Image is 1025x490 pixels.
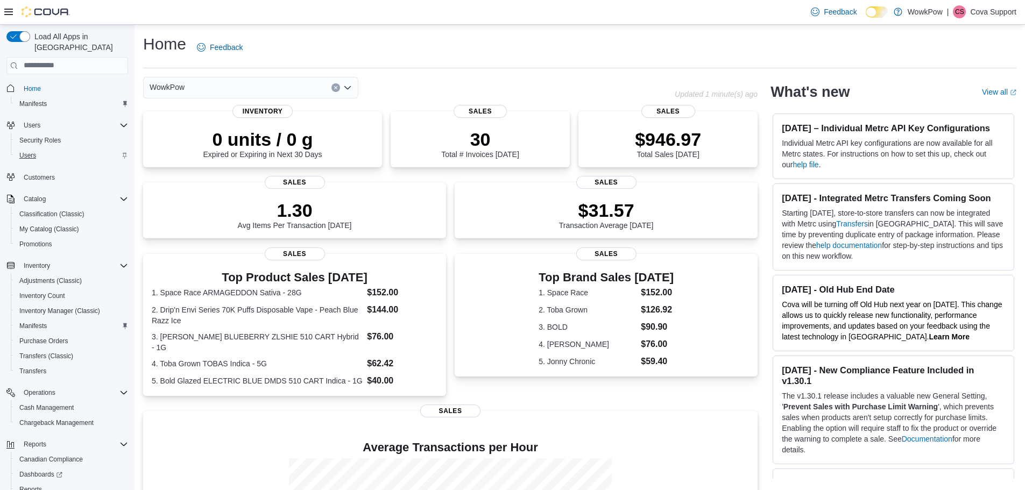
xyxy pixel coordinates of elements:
dt: 4. [PERSON_NAME] [539,339,637,350]
span: Operations [24,388,55,397]
span: Classification (Classic) [15,208,128,221]
span: Users [15,149,128,162]
div: Transaction Average [DATE] [559,200,654,230]
button: Adjustments (Classic) [11,273,132,288]
a: Cash Management [15,401,78,414]
strong: Prevent Sales with Purchase Limit Warning [783,402,938,411]
dt: 3. BOLD [539,322,637,332]
span: Users [24,121,40,130]
img: Cova [22,6,70,17]
button: Catalog [19,193,50,205]
button: Home [2,81,132,96]
button: Reports [19,438,51,451]
p: Cova Support [970,5,1016,18]
button: Transfers [11,364,132,379]
dd: $152.00 [367,286,437,299]
span: Sales [265,247,325,260]
button: Transfers (Classic) [11,349,132,364]
span: Home [19,82,128,95]
span: Inventory [24,261,50,270]
button: Catalog [2,191,132,207]
a: Security Roles [15,134,65,147]
button: Canadian Compliance [11,452,132,467]
span: Sales [454,105,507,118]
button: Manifests [11,318,132,333]
a: Canadian Compliance [15,453,87,466]
span: Reports [19,438,128,451]
button: Manifests [11,96,132,111]
strong: Learn More [929,332,970,341]
div: Total # Invoices [DATE] [441,129,519,159]
span: Security Roles [15,134,128,147]
dt: 4. Toba Grown TOBAS Indica - 5G [152,358,363,369]
a: Transfers [15,365,51,378]
button: Security Roles [11,133,132,148]
a: Home [19,82,45,95]
button: Users [2,118,132,133]
a: Promotions [15,238,56,251]
svg: External link [1010,89,1016,96]
span: Manifests [15,97,128,110]
button: Inventory Count [11,288,132,303]
p: Individual Metrc API key configurations are now available for all Metrc states. For instructions ... [782,138,1005,170]
a: Inventory Manager (Classic) [15,304,104,317]
dt: 3. [PERSON_NAME] BLUEBERRY ZLSHIE 510 CART Hybrid - 1G [152,331,363,353]
a: Inventory Count [15,289,69,302]
span: Sales [641,105,695,118]
dt: 1. Space Race [539,287,637,298]
span: Chargeback Management [15,416,128,429]
span: Sales [420,404,480,417]
dt: 5. Jonny Chronic [539,356,637,367]
span: Cash Management [15,401,128,414]
a: Dashboards [15,468,67,481]
span: Catalog [24,195,46,203]
button: My Catalog (Classic) [11,222,132,237]
a: Manifests [15,97,51,110]
button: Clear input [331,83,340,92]
dt: 2. Toba Grown [539,304,637,315]
p: 1.30 [238,200,352,221]
h3: Top Product Sales [DATE] [152,271,437,284]
a: View allExternal link [982,88,1016,96]
a: help documentation [816,241,882,250]
h3: [DATE] – Individual Metrc API Key Configurations [782,123,1005,133]
button: Promotions [11,237,132,252]
dd: $90.90 [641,321,674,333]
button: Chargeback Management [11,415,132,430]
h3: [DATE] - Integrated Metrc Transfers Coming Soon [782,193,1005,203]
span: Manifests [19,322,47,330]
a: My Catalog (Classic) [15,223,83,236]
p: $946.97 [635,129,701,150]
button: Operations [19,386,60,399]
dd: $126.92 [641,303,674,316]
span: Users [19,119,128,132]
span: Inventory Manager (Classic) [15,304,128,317]
span: Inventory Count [15,289,128,302]
span: Classification (Classic) [19,210,84,218]
span: Transfers [19,367,46,375]
p: 30 [441,129,519,150]
span: Inventory [19,259,128,272]
span: Customers [19,171,128,184]
a: Adjustments (Classic) [15,274,86,287]
h2: What's new [770,83,850,101]
button: Users [11,148,132,163]
a: Manifests [15,319,51,332]
p: WowkPow [908,5,943,18]
a: Classification (Classic) [15,208,89,221]
span: Canadian Compliance [19,455,83,464]
span: CS [955,5,964,18]
span: Promotions [19,240,52,248]
span: Home [24,84,41,93]
span: My Catalog (Classic) [19,225,79,233]
button: Cash Management [11,400,132,415]
dd: $144.00 [367,303,437,316]
span: Purchase Orders [15,335,128,347]
a: Dashboards [11,467,132,482]
span: Manifests [19,100,47,108]
button: Inventory Manager (Classic) [11,303,132,318]
span: WowkPow [150,81,185,94]
span: Customers [24,173,55,182]
span: Security Roles [19,136,61,145]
